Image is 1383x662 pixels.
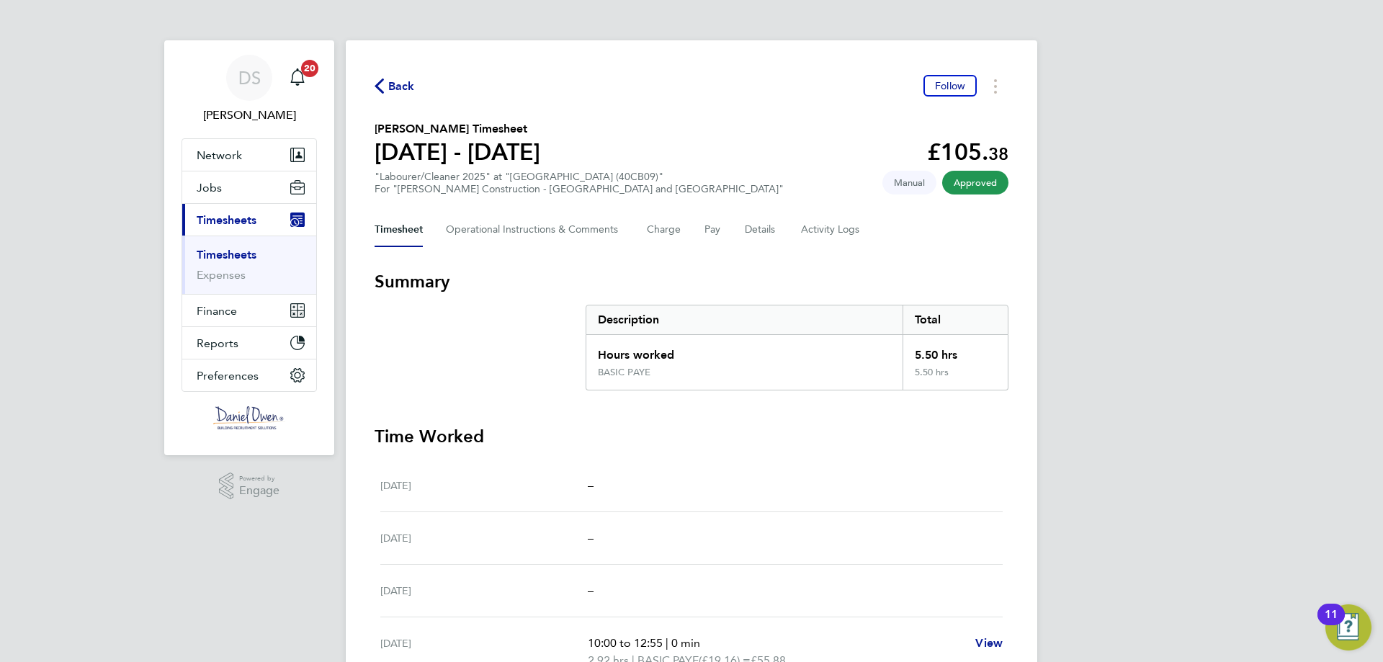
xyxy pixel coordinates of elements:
div: [DATE] [380,582,588,599]
button: Finance [182,295,316,326]
span: Timesheets [197,213,256,227]
span: DS [238,68,261,87]
img: danielowen-logo-retina.png [213,406,285,429]
div: BASIC PAYE [598,367,650,378]
span: Preferences [197,369,259,383]
h3: Summary [375,270,1008,293]
span: | [666,636,668,650]
a: 20 [283,55,312,101]
span: 38 [988,143,1008,164]
span: Back [388,78,415,95]
a: View [975,635,1003,652]
button: Operational Instructions & Comments [446,213,624,247]
button: Timesheets Menu [983,75,1008,97]
button: Jobs [182,171,316,203]
h1: [DATE] - [DATE] [375,138,540,166]
span: – [588,531,594,545]
div: 5.50 hrs [903,335,1008,367]
div: Timesheets [182,236,316,294]
span: – [588,478,594,492]
a: DS[PERSON_NAME] [182,55,317,124]
span: Engage [239,485,279,497]
button: Network [182,139,316,171]
span: Finance [197,304,237,318]
a: Expenses [197,268,246,282]
h3: Time Worked [375,425,1008,448]
a: Timesheets [197,248,256,261]
span: 0 min [671,636,700,650]
div: Description [586,305,903,334]
a: Go to home page [182,406,317,429]
span: 10:00 to 12:55 [588,636,663,650]
span: Network [197,148,242,162]
span: Dan Skinner [182,107,317,124]
div: "Labourer/Cleaner 2025" at "[GEOGRAPHIC_DATA] (40CB09)" [375,171,784,195]
span: Powered by [239,473,279,485]
button: Reports [182,327,316,359]
span: 20 [301,60,318,77]
a: Powered byEngage [219,473,280,500]
div: Hours worked [586,335,903,367]
div: [DATE] [380,529,588,547]
span: Follow [935,79,965,92]
nav: Main navigation [164,40,334,455]
div: 5.50 hrs [903,367,1008,390]
button: Details [745,213,778,247]
button: Pay [704,213,722,247]
span: This timesheet was manually created. [882,171,936,194]
span: – [588,583,594,597]
app-decimal: £105. [927,138,1008,166]
div: Summary [586,305,1008,390]
span: This timesheet has been approved. [942,171,1008,194]
div: Total [903,305,1008,334]
div: [DATE] [380,477,588,494]
button: Timesheets [182,204,316,236]
div: 11 [1325,614,1338,633]
button: Follow [923,75,977,97]
button: Timesheet [375,213,423,247]
button: Back [375,77,415,95]
button: Activity Logs [801,213,861,247]
span: View [975,636,1003,650]
button: Preferences [182,359,316,391]
div: For "[PERSON_NAME] Construction - [GEOGRAPHIC_DATA] and [GEOGRAPHIC_DATA]" [375,183,784,195]
span: Reports [197,336,238,350]
button: Charge [647,213,681,247]
span: Jobs [197,181,222,194]
button: Open Resource Center, 11 new notifications [1325,604,1371,650]
h2: [PERSON_NAME] Timesheet [375,120,540,138]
